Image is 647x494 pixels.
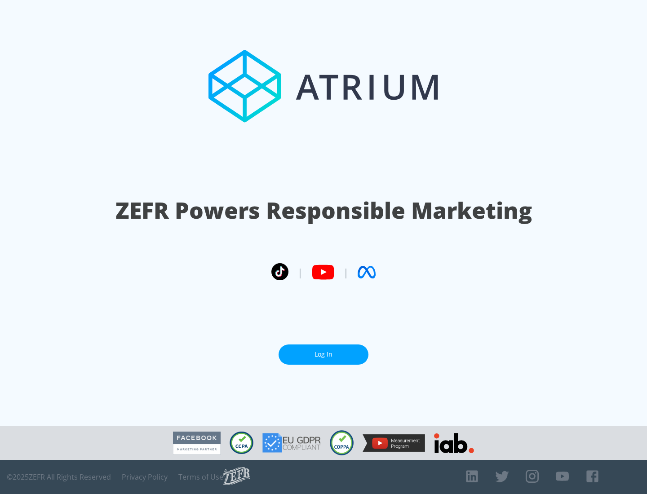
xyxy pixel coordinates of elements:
span: | [343,265,349,279]
img: YouTube Measurement Program [363,434,425,452]
span: © 2025 ZEFR All Rights Reserved [7,472,111,481]
img: Facebook Marketing Partner [173,432,221,454]
img: IAB [434,433,474,453]
img: CCPA Compliant [230,432,253,454]
h1: ZEFR Powers Responsible Marketing [115,195,532,226]
a: Log In [279,344,368,365]
a: Privacy Policy [122,472,168,481]
img: GDPR Compliant [262,433,321,453]
a: Terms of Use [178,472,223,481]
img: COPPA Compliant [330,430,354,455]
span: | [297,265,303,279]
